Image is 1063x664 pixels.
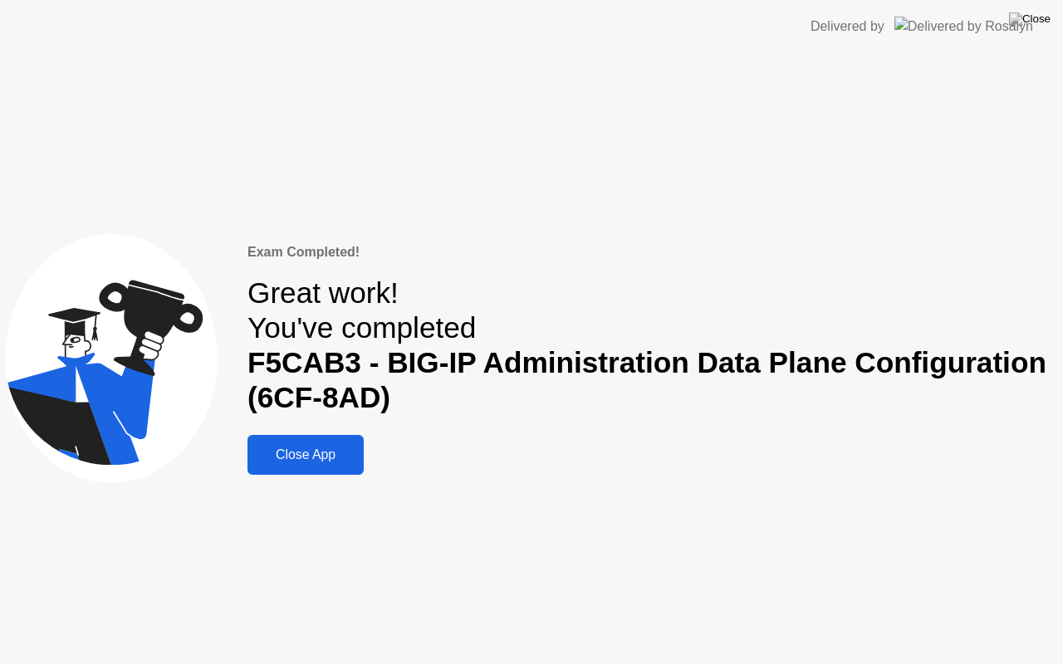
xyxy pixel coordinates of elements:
[247,276,1058,416] div: Great work! You've completed
[1009,12,1051,26] img: Close
[811,17,884,37] div: Delivered by
[247,346,1046,413] b: F5CAB3 - BIG-IP Administration Data Plane Configuration (6CF-8AD)
[247,242,1058,262] div: Exam Completed!
[252,447,359,462] div: Close App
[894,17,1033,36] img: Delivered by Rosalyn
[247,435,364,475] button: Close App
